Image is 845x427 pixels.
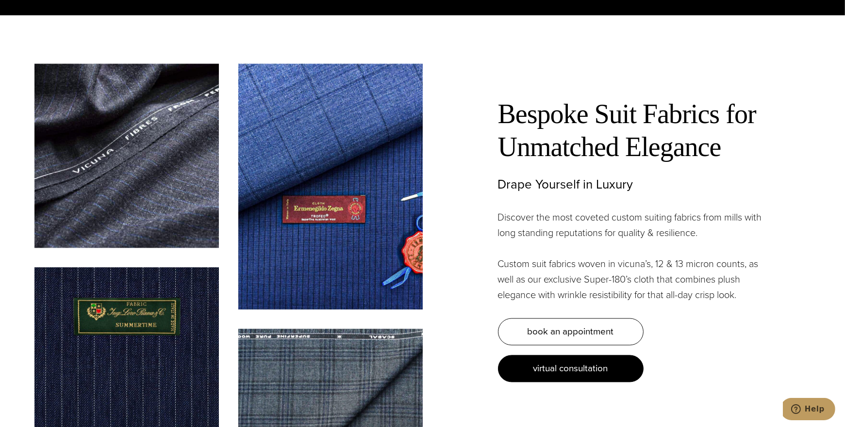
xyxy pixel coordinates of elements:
[783,398,835,422] iframe: Opens a widget where you can chat to one of our agents
[533,362,608,376] span: virtual consultation
[498,355,644,382] a: virtual consultation
[238,64,423,310] img: Ermenegildo Zegna blue narrow stripe suit fabric swatch.
[498,177,770,192] h3: Drape Yourself in Luxury
[498,98,770,164] h2: Bespoke Suit Fabrics for Unmatched Elegance
[34,64,219,248] img: Piacenza Vicuna grey with blue stripe bolt of fabric.
[498,318,644,346] a: book an appointment
[498,210,770,241] p: Discover the most coveted custom suiting fabrics from mills with long standing reputations for qu...
[498,256,770,303] p: Custom suit fabrics woven in vicuna’s, 12 & 13 micron counts, as well as our exclusive Super-180’...
[528,325,614,339] span: book an appointment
